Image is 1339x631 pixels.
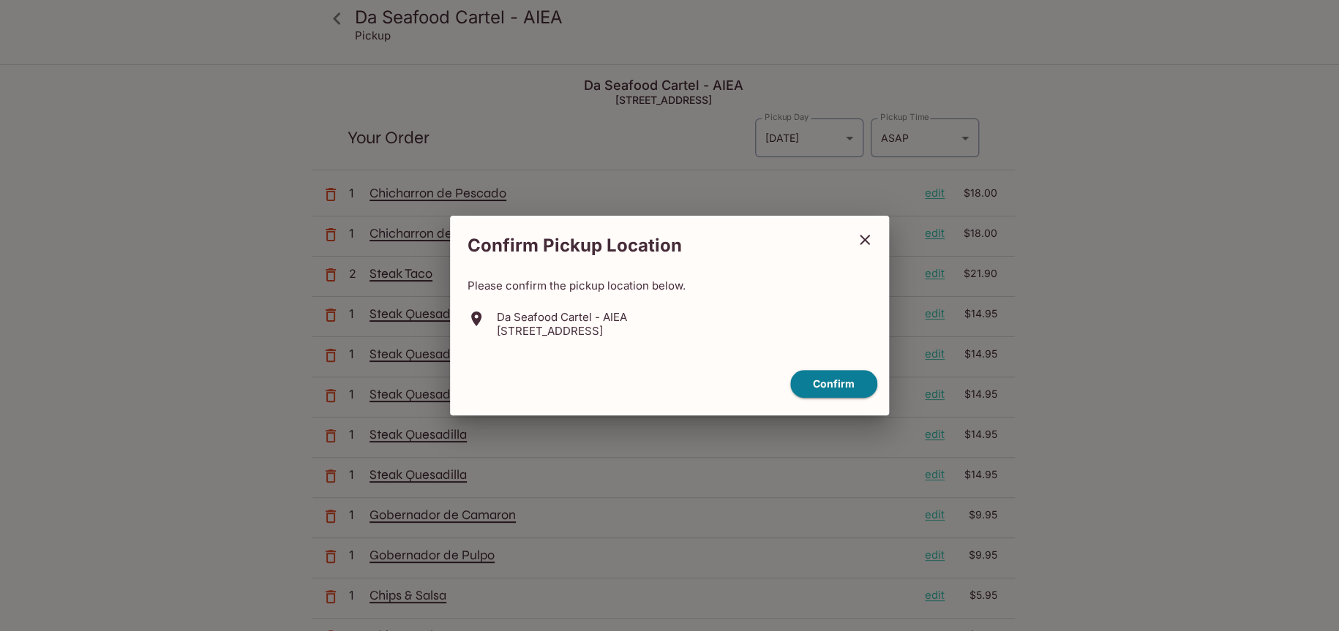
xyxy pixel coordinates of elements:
[468,279,871,292] p: Please confirm the pickup location below.
[847,222,883,258] button: close
[497,324,627,338] p: [STREET_ADDRESS]
[450,227,847,264] h2: Confirm Pickup Location
[497,310,627,324] p: Da Seafood Cartel - AIEA
[790,370,877,398] button: confirm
